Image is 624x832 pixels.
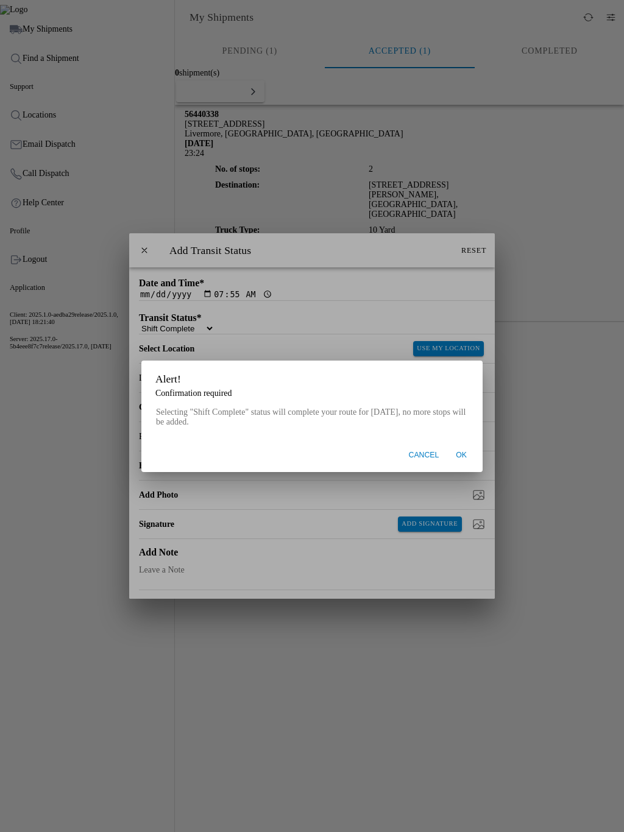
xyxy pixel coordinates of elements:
h2: Confirmation required [155,389,469,398]
h2: Alert! [155,373,469,386]
span: Ok [456,450,467,461]
button: Ok [450,444,473,467]
span: Cancel [409,450,439,461]
button: Cancel [403,444,445,467]
div: Selecting "Shift Complete" status will complete your route for [DATE], no more stops will be added. [141,407,483,439]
